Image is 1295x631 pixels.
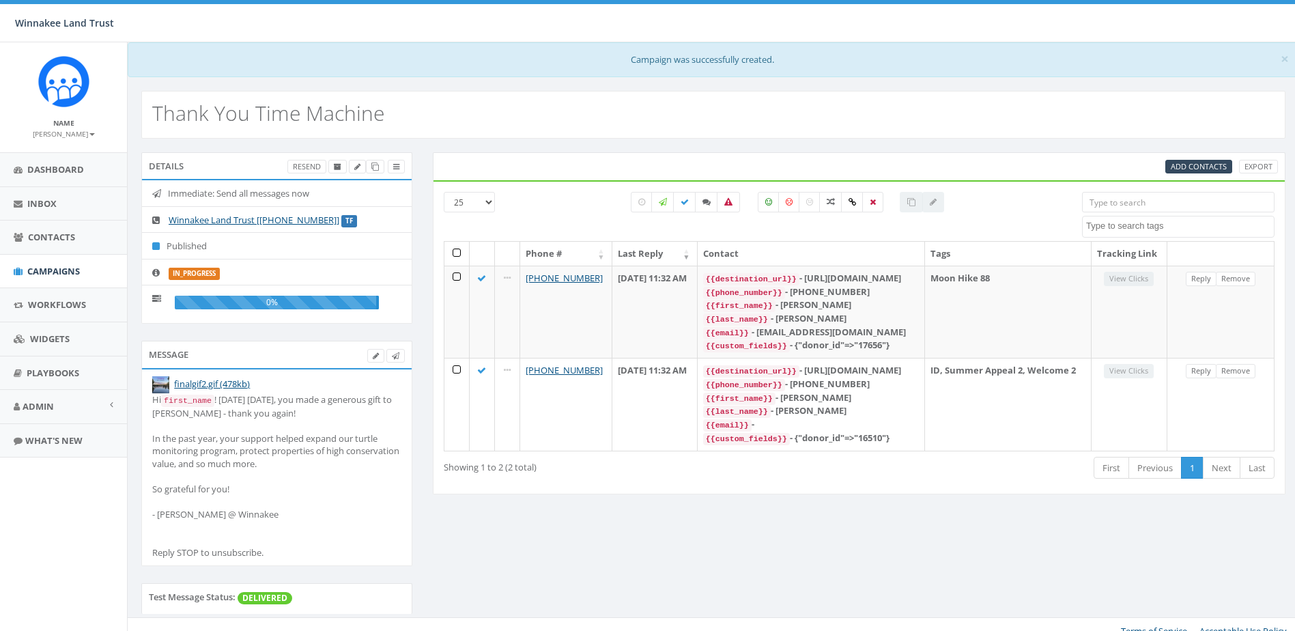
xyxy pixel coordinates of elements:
[371,161,379,171] span: Clone Campaign
[341,215,357,227] label: TF
[33,127,95,139] a: [PERSON_NAME]
[142,180,412,207] li: Immediate: Send all messages now
[174,378,250,390] a: finalgif2.gif (478kb)
[1165,160,1232,174] a: Add Contacts
[612,358,698,450] td: [DATE] 11:32 AM
[27,367,79,379] span: Playbooks
[175,296,379,309] div: 0%
[703,433,790,445] code: {{custom_fields}}
[161,395,214,407] code: first_name
[1086,220,1274,232] textarea: Search
[141,152,412,180] div: Details
[1281,52,1289,66] button: Close
[631,192,653,212] label: Pending
[703,418,919,432] div: -
[28,298,86,311] span: Workflows
[703,365,799,378] code: {{destination_url}}
[393,161,399,171] span: View Campaign Delivery Statistics
[1216,272,1255,286] a: Remove
[758,192,780,212] label: Positive
[53,118,74,128] small: Name
[152,393,401,559] div: Hi ! [DATE] [DATE], you made a generous gift to [PERSON_NAME] - thank you again! In the past year...
[703,300,775,312] code: {{first_name}}
[703,340,790,352] code: {{custom_fields}}
[1203,457,1240,479] a: Next
[703,326,919,339] div: - [EMAIL_ADDRESS][DOMAIN_NAME]
[152,242,167,251] i: Published
[1092,242,1167,266] th: Tracking Link
[30,333,70,345] span: Widgets
[169,268,220,280] label: in_progress
[28,231,75,243] span: Contacts
[799,192,821,212] label: Neutral
[703,272,919,285] div: - [URL][DOMAIN_NAME]
[612,242,698,266] th: Last Reply: activate to sort column ascending
[238,592,292,604] span: DELIVERED
[169,214,339,226] a: Winnakee Land Trust [[PHONE_NUMBER]]
[1181,457,1204,479] a: 1
[703,339,919,352] div: - {"donor_id"=>"17656"}
[392,350,399,361] span: Send Test Message
[651,192,674,212] label: Sending
[698,242,925,266] th: Contact
[27,265,80,277] span: Campaigns
[703,287,785,299] code: {{phone_number}}
[149,591,236,604] label: Test Message Status:
[925,266,1092,358] td: Moon Hike 88
[1186,364,1216,378] a: Reply
[703,285,919,299] div: - [PHONE_NUMBER]
[703,313,771,326] code: {{last_name}}
[703,406,771,418] code: {{last_name}}
[142,232,412,260] li: Published
[612,266,698,358] td: [DATE] 11:32 AM
[526,272,603,284] a: [PHONE_NUMBER]
[1216,364,1255,378] a: Remove
[1171,161,1227,171] span: CSV files only
[354,161,360,171] span: Edit Campaign Title
[287,160,326,174] a: Resend
[819,192,842,212] label: Mixed
[25,434,83,447] span: What's New
[703,327,752,339] code: {{email}}
[27,197,57,210] span: Inbox
[703,432,919,445] div: - {"donor_id"=>"16510"}
[334,161,341,171] span: Archive Campaign
[1239,160,1278,174] a: Export
[703,419,752,432] code: {{email}}
[703,312,919,326] div: - [PERSON_NAME]
[703,393,775,405] code: {{first_name}}
[703,404,919,418] div: - [PERSON_NAME]
[695,192,718,212] label: Replied
[1171,161,1227,171] span: Add Contacts
[862,192,883,212] label: Removed
[1128,457,1182,479] a: Previous
[703,298,919,312] div: - [PERSON_NAME]
[27,163,84,176] span: Dashboard
[778,192,800,212] label: Negative
[33,129,95,139] small: [PERSON_NAME]
[444,455,778,474] div: Showing 1 to 2 (2 total)
[717,192,740,212] label: Bounced
[703,378,919,391] div: - [PHONE_NUMBER]
[373,350,379,361] span: Edit Campaign Body
[526,364,603,376] a: [PHONE_NUMBER]
[925,242,1092,266] th: Tags
[925,358,1092,450] td: ID, Summer Appeal 2, Welcome 2
[703,379,785,391] code: {{phone_number}}
[1240,457,1275,479] a: Last
[703,391,919,405] div: - [PERSON_NAME]
[1082,192,1275,212] input: Type to search
[703,273,799,285] code: {{destination_url}}
[703,364,919,378] div: - [URL][DOMAIN_NAME]
[1094,457,1129,479] a: First
[673,192,696,212] label: Delivered
[38,56,89,107] img: Rally_Corp_Icon.png
[841,192,864,212] label: Link Clicked
[1281,49,1289,68] span: ×
[520,242,612,266] th: Phone #: activate to sort column ascending
[15,16,114,29] span: Winnakee Land Trust
[1186,272,1216,286] a: Reply
[152,102,384,124] h2: Thank You Time Machine
[152,189,168,198] i: Immediate: Send all messages now
[141,341,412,368] div: Message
